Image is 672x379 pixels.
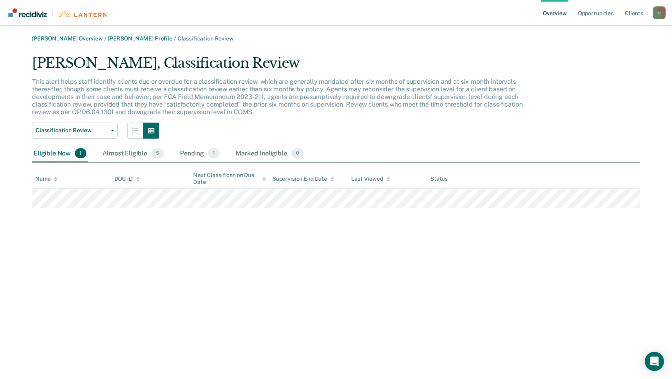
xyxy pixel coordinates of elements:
div: Supervision End Date [272,175,334,182]
div: Last Viewed [351,175,390,182]
img: Lantern [58,11,106,17]
span: / [172,35,178,42]
span: 1 [208,148,220,159]
div: Open Intercom Messenger [645,352,664,371]
span: 0 [291,148,304,159]
div: Pending1 [178,145,221,163]
a: [PERSON_NAME] Profile [108,35,172,42]
img: Recidiviz [8,8,47,17]
a: [PERSON_NAME] Overview [32,35,103,42]
span: 5 [151,148,164,159]
span: | [47,10,58,17]
span: Classification Review [178,35,234,42]
div: Next Classification Due Date [193,172,266,185]
div: Almost Eligible5 [101,145,166,163]
div: Eligible Now1 [32,145,88,163]
div: Status [430,175,448,182]
span: / [103,35,108,42]
span: 1 [75,148,86,159]
button: Classification Review [32,123,118,139]
div: Marked Ineligible0 [234,145,305,163]
p: This alert helps staff identify clients due or overdue for a classification review, which are gen... [32,78,522,116]
span: Classification Review [36,127,108,134]
div: H [653,6,666,19]
div: DOC ID [114,175,140,182]
button: Profile dropdown button [653,6,666,19]
div: [PERSON_NAME], Classification Review [32,55,536,78]
div: Name [35,175,58,182]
